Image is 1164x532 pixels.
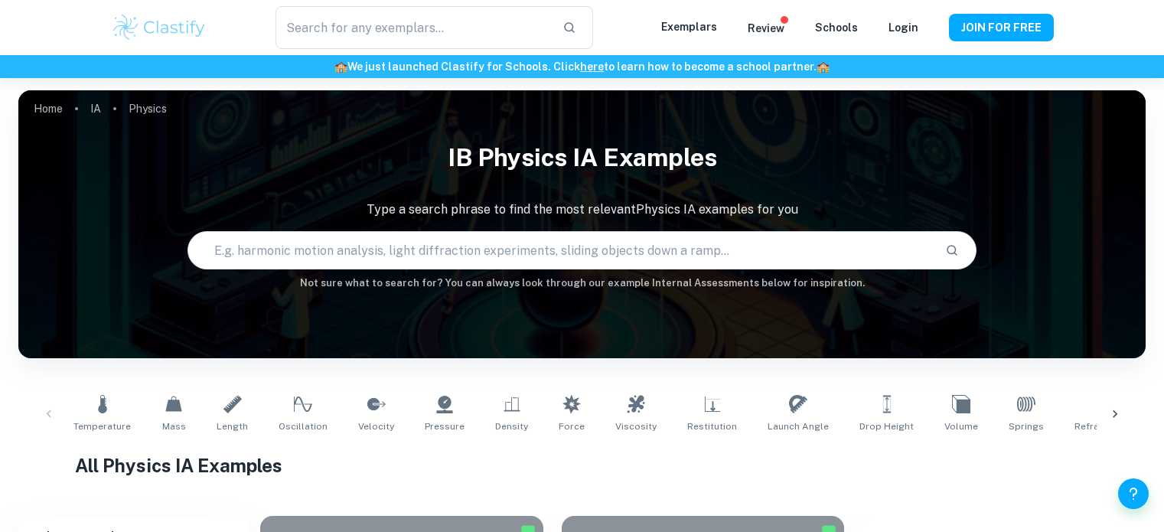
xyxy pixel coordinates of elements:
[1118,478,1149,509] button: Help and Feedback
[279,419,328,433] span: Oscillation
[949,14,1054,41] button: JOIN FOR FREE
[559,419,585,433] span: Force
[90,98,101,119] a: IA
[1009,419,1044,433] span: Springs
[18,133,1146,182] h1: IB Physics IA examples
[3,58,1161,75] h6: We just launched Clastify for Schools. Click to learn how to become a school partner.
[944,419,978,433] span: Volume
[358,419,394,433] span: Velocity
[687,419,737,433] span: Restitution
[1074,419,1147,433] span: Refractive Index
[129,100,167,117] p: Physics
[859,419,914,433] span: Drop Height
[217,419,248,433] span: Length
[425,419,465,433] span: Pressure
[768,419,829,433] span: Launch Angle
[75,452,1090,479] h1: All Physics IA Examples
[939,237,965,263] button: Search
[661,18,717,35] p: Exemplars
[888,21,918,34] a: Login
[111,12,208,43] img: Clastify logo
[748,20,784,37] p: Review
[34,98,63,119] a: Home
[188,229,933,272] input: E.g. harmonic motion analysis, light diffraction experiments, sliding objects down a ramp...
[73,419,131,433] span: Temperature
[817,60,830,73] span: 🏫
[495,419,528,433] span: Density
[18,201,1146,219] p: Type a search phrase to find the most relevant Physics IA examples for you
[18,276,1146,291] h6: Not sure what to search for? You can always look through our example Internal Assessments below f...
[276,6,549,49] input: Search for any exemplars...
[615,419,657,433] span: Viscosity
[580,60,604,73] a: here
[162,419,186,433] span: Mass
[334,60,347,73] span: 🏫
[815,21,858,34] a: Schools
